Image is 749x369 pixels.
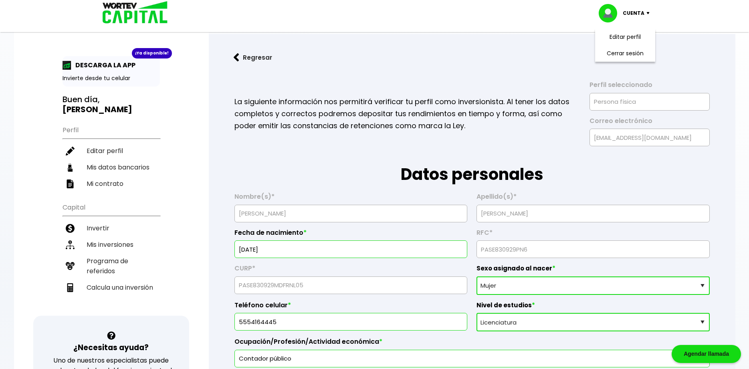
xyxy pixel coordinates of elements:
[63,143,160,159] a: Editar perfil
[238,313,464,330] input: 10 dígitos
[73,342,149,353] h3: ¿Necesitas ayuda?
[644,12,655,14] img: icon-down
[63,95,160,115] h3: Buen día,
[63,279,160,296] a: Calcula una inversión
[623,7,644,19] p: Cuenta
[599,4,623,22] img: profile-image
[476,229,709,241] label: RFC
[71,60,135,70] p: DESCARGA LA APP
[222,47,723,68] a: flecha izquierdaRegresar
[66,283,75,292] img: calculadora-icon.17d418c4.svg
[66,240,75,249] img: inversiones-icon.6695dc30.svg
[63,74,160,83] p: Invierte desde tu celular
[234,264,467,276] label: CURP
[66,224,75,233] img: invertir-icon.b3b967d7.svg
[234,301,467,313] label: Teléfono celular
[610,33,641,41] a: Editar perfil
[672,345,741,363] div: Agendar llamada
[66,179,75,188] img: contrato-icon.f2db500c.svg
[238,277,464,294] input: 18 caracteres
[63,220,160,236] a: Invertir
[66,147,75,155] img: editar-icon.952d3147.svg
[132,48,172,58] div: ¡Ya disponible!
[222,47,284,68] button: Regresar
[590,81,710,93] label: Perfil seleccionado
[66,262,75,270] img: recomiendanos-icon.9b8e9327.svg
[590,117,710,129] label: Correo electrónico
[238,241,464,258] input: DD/MM/AAAA
[480,241,706,258] input: 13 caracteres
[63,104,132,115] b: [PERSON_NAME]
[234,146,710,186] h1: Datos personales
[593,45,657,62] li: Cerrar sesión
[63,198,160,316] ul: Capital
[63,61,71,70] img: app-icon
[63,253,160,279] a: Programa de referidos
[476,301,709,313] label: Nivel de estudios
[476,193,709,205] label: Apellido(s)
[234,96,579,132] p: La siguiente información nos permitirá verificar tu perfil como inversionista. Al tener los datos...
[63,121,160,192] ul: Perfil
[234,53,239,62] img: flecha izquierda
[63,159,160,175] a: Mis datos bancarios
[476,264,709,276] label: Sexo asignado al nacer
[66,163,75,172] img: datos-icon.10cf9172.svg
[234,338,710,350] label: Ocupación/Profesión/Actividad económica
[234,193,467,205] label: Nombre(s)
[63,236,160,253] a: Mis inversiones
[234,229,467,241] label: Fecha de nacimiento
[63,175,160,192] a: Mi contrato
